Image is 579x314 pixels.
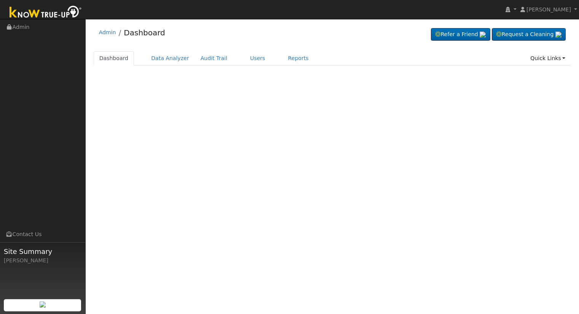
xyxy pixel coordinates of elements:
a: Refer a Friend [431,28,490,41]
a: Request a Cleaning [492,28,566,41]
img: retrieve [555,32,561,38]
div: [PERSON_NAME] [4,257,81,265]
span: [PERSON_NAME] [526,6,571,13]
a: Dashboard [124,28,165,37]
a: Audit Trail [195,51,233,65]
a: Dashboard [94,51,134,65]
a: Quick Links [525,51,571,65]
img: retrieve [40,301,46,308]
img: Know True-Up [6,4,86,21]
span: Site Summary [4,246,81,257]
a: Admin [99,29,116,35]
a: Data Analyzer [145,51,195,65]
a: Users [244,51,271,65]
img: retrieve [480,32,486,38]
a: Reports [282,51,314,65]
